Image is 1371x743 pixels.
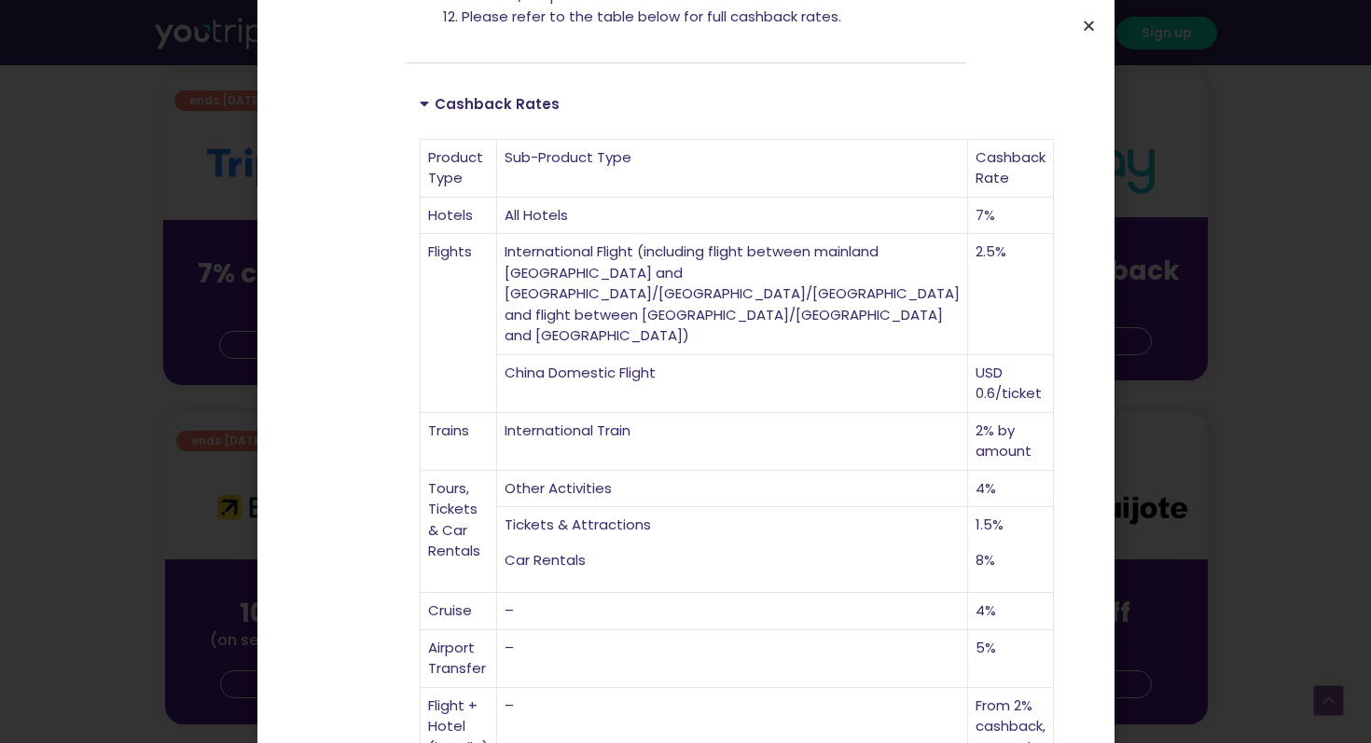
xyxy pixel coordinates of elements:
[421,471,497,594] td: Tours, Tickets & Car Rentals
[968,471,1054,508] td: 4%
[1082,19,1096,33] a: Close
[435,94,560,114] a: Cashback Rates
[968,593,1054,630] td: 4%
[462,7,951,28] li: Please refer to the table below for full cashback rates.
[497,355,968,413] td: China Domestic Flight
[968,234,1054,355] td: 2.5%
[505,550,586,570] span: Car Rentals
[497,630,968,688] td: –
[976,550,995,570] span: 8%
[968,355,1054,413] td: USD 0.6/ticket
[968,630,1054,688] td: 5%
[497,198,968,235] td: All Hotels
[497,413,968,471] td: International Train
[968,140,1054,198] td: Cashback Rate
[497,234,968,355] td: International Flight (including flight between mainland [GEOGRAPHIC_DATA] and [GEOGRAPHIC_DATA]/[...
[968,198,1054,235] td: 7%
[497,593,968,630] td: –
[497,140,968,198] td: Sub-Product Type
[421,234,497,413] td: Flights
[421,413,497,471] td: Trains
[421,140,497,198] td: Product Type
[421,593,497,630] td: Cruise
[406,82,965,125] div: Cashback Rates
[976,515,1046,536] p: 1.5%
[421,198,497,235] td: Hotels
[505,515,960,536] p: Tickets & Attractions
[421,630,497,688] td: Airport Transfer
[497,471,968,508] td: Other Activities
[968,413,1054,471] td: 2% by amount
